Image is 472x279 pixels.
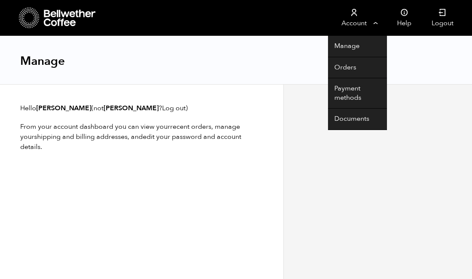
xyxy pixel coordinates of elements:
a: Payment methods [328,78,387,109]
a: shipping and billing addresses [34,132,128,141]
strong: [PERSON_NAME] [36,104,91,113]
strong: [PERSON_NAME] [104,104,159,113]
p: Hello (not ? ) [20,103,263,113]
a: Orders [328,57,387,79]
h1: Manage [20,53,65,69]
a: Manage [328,36,387,57]
a: recent orders [170,122,211,131]
a: Documents [328,109,387,130]
p: From your account dashboard you can view your , manage your , and . [20,122,263,152]
a: Log out [162,104,186,113]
